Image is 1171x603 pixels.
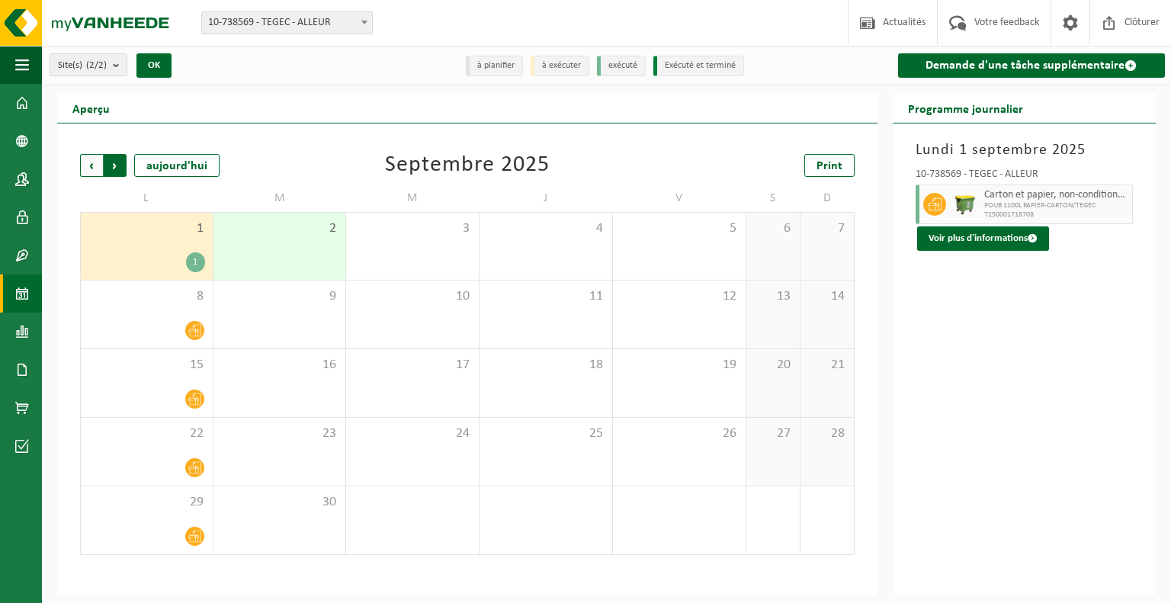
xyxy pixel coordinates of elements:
count: (2/2) [86,60,107,70]
span: Précédent [80,154,103,177]
h2: Aperçu [57,93,125,123]
h2: Programme journalier [893,93,1038,123]
button: OK [136,53,172,78]
h3: Lundi 1 septembre 2025 [916,139,1133,162]
span: Suivant [104,154,127,177]
span: 25 [487,425,605,442]
span: 29 [88,494,205,511]
td: D [800,184,855,212]
div: Septembre 2025 [385,154,550,177]
span: 28 [808,425,846,442]
span: Print [816,160,842,172]
span: 9 [221,288,338,305]
li: à planifier [466,56,523,76]
span: 20 [754,357,792,374]
span: 5 [621,220,738,237]
td: M [346,184,480,212]
span: 10 [354,288,471,305]
td: V [613,184,746,212]
li: à exécuter [531,56,589,76]
div: 1 [186,252,205,272]
span: 8 [88,288,205,305]
span: 11 [487,288,605,305]
span: Site(s) [58,54,107,77]
img: WB-1100-HPE-GN-50 [954,193,977,216]
span: 23 [221,425,338,442]
span: 16 [221,357,338,374]
button: Site(s)(2/2) [50,53,127,76]
span: 2 [221,220,338,237]
span: 18 [487,357,605,374]
span: 15 [88,357,205,374]
td: M [213,184,347,212]
div: 10-738569 - TEGEC - ALLEUR [916,169,1133,184]
span: 10-738569 - TEGEC - ALLEUR [202,12,372,34]
td: J [480,184,613,212]
span: 4 [487,220,605,237]
span: 26 [621,425,738,442]
span: 19 [621,357,738,374]
span: 10-738569 - TEGEC - ALLEUR [201,11,373,34]
span: 12 [621,288,738,305]
span: 17 [354,357,471,374]
span: 21 [808,357,846,374]
div: aujourd'hui [134,154,220,177]
li: Exécuté et terminé [653,56,744,76]
span: 6 [754,220,792,237]
span: 1 [88,220,205,237]
span: 13 [754,288,792,305]
span: Carton et papier, non-conditionné (industriel) [984,189,1128,201]
span: 14 [808,288,846,305]
span: 24 [354,425,471,442]
a: Demande d'une tâche supplémentaire [898,53,1165,78]
span: 22 [88,425,205,442]
span: POUB 1100L PAPIER-CARTON/TEGEC [984,201,1128,210]
span: 3 [354,220,471,237]
li: exécuté [597,56,646,76]
button: Voir plus d'informations [917,226,1049,251]
span: 27 [754,425,792,442]
span: 30 [221,494,338,511]
td: L [80,184,213,212]
span: T250001718708 [984,210,1128,220]
td: S [746,184,800,212]
span: 7 [808,220,846,237]
a: Print [804,154,855,177]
